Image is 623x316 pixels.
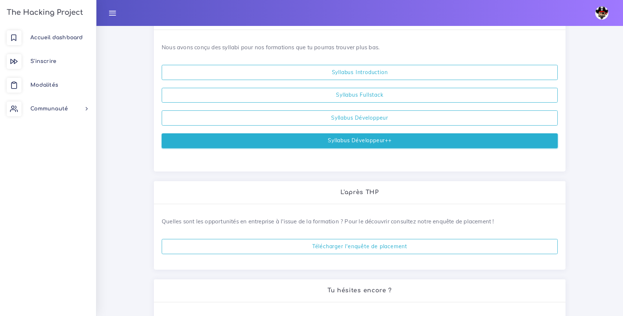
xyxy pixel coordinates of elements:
[30,82,58,88] span: Modalités
[162,217,558,226] p: Quelles sont les opportunités en entreprise à l'issue de la formation ? Pour le découvrir consult...
[595,6,609,20] img: avatar
[30,35,83,40] span: Accueil dashboard
[162,43,558,52] p: Nous avons conçu des syllabi pour nos formations que tu pourras trouver plus bas.
[162,189,558,196] h2: L'après THP
[162,65,558,80] a: Syllabus Introduction
[162,88,558,103] a: Syllabus Fullstack
[162,110,558,126] a: Syllabus Développeur
[30,106,68,112] span: Communauté
[4,9,83,17] h3: The Hacking Project
[162,287,558,294] h2: Tu hésites encore ?
[162,133,558,149] a: Syllabus Développeur++
[30,59,56,64] span: S'inscrire
[162,239,558,254] a: Télécharger l'enquête de placement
